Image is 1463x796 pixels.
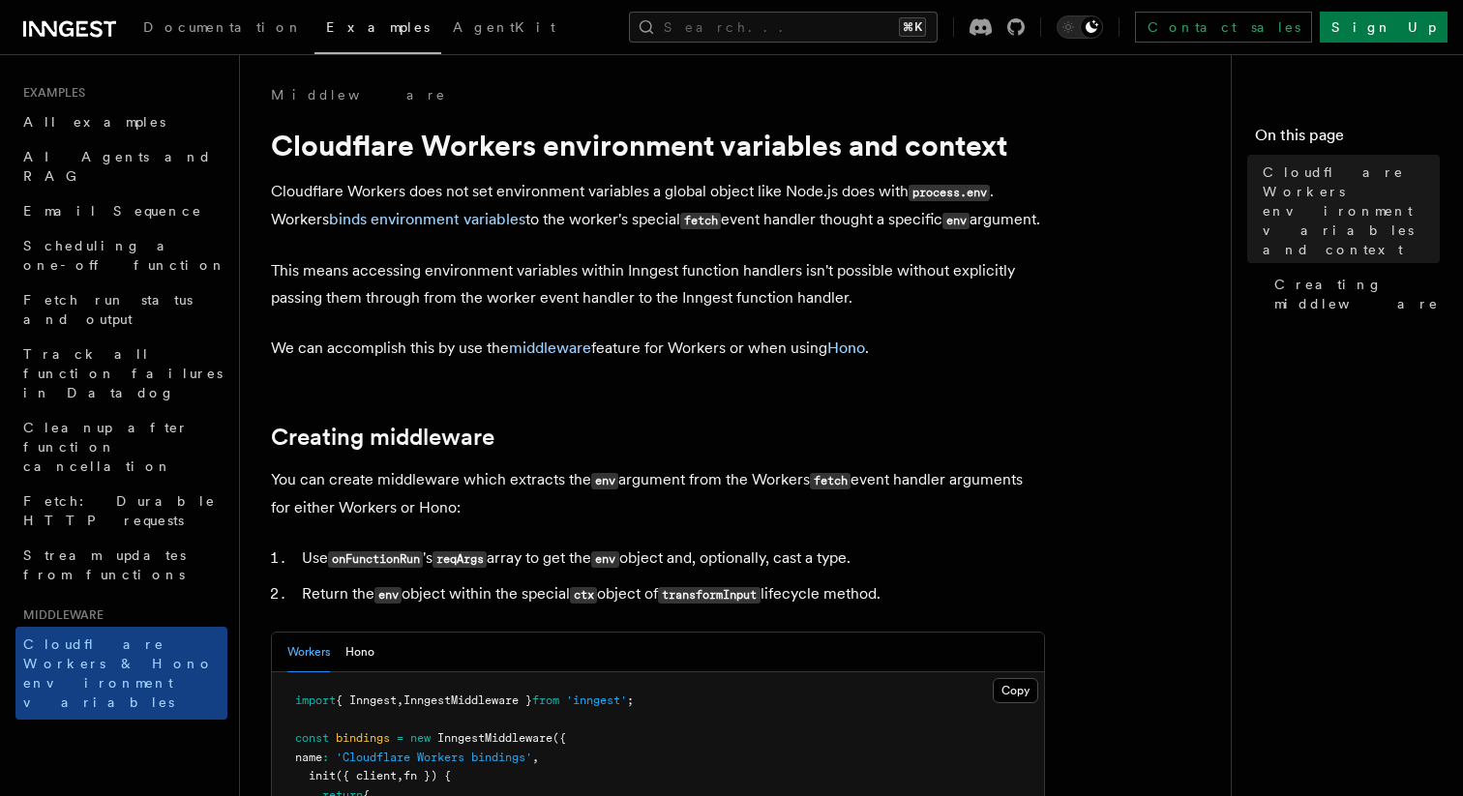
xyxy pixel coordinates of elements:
[909,185,990,201] code: process.env
[132,6,314,52] a: Documentation
[532,693,559,707] span: from
[23,292,193,327] span: Fetch run status and output
[1274,275,1440,313] span: Creating middleware
[336,769,397,782] span: ({ client
[15,607,104,623] span: Middleware
[314,6,441,54] a: Examples
[271,85,447,104] a: Middleware
[629,12,938,43] button: Search...⌘K
[1057,15,1103,39] button: Toggle dark mode
[329,210,525,228] a: binds environment variables
[336,731,390,745] span: bindings
[15,337,227,410] a: Track all function failures in Datadog
[437,731,552,745] span: InngestMiddleware
[23,636,214,710] span: Cloudflare Workers & Hono environment variables
[570,587,597,604] code: ctx
[15,85,85,101] span: Examples
[453,19,555,35] span: AgentKit
[532,751,539,764] span: ,
[23,203,202,219] span: Email Sequence
[397,731,403,745] span: =
[15,228,227,282] a: Scheduling a one-off function
[509,339,591,357] a: middleware
[143,19,303,35] span: Documentation
[627,693,634,707] span: ;
[410,731,431,745] span: new
[328,551,423,568] code: onFunctionRun
[15,282,227,337] a: Fetch run status and output
[1320,12,1448,43] a: Sign Up
[295,751,322,764] span: name
[680,213,721,229] code: fetch
[295,693,336,707] span: import
[1267,267,1440,321] a: Creating middleware
[374,587,402,604] code: env
[23,493,216,528] span: Fetch: Durable HTTP requests
[271,335,1045,362] p: We can accomplish this by use the feature for Workers or when using .
[15,193,227,228] a: Email Sequence
[271,178,1045,234] p: Cloudflare Workers does not set environment variables a global object like Node.js does with . Wo...
[15,104,227,139] a: All examples
[397,769,403,782] span: ,
[295,731,329,745] span: const
[336,751,532,764] span: 'Cloudflare Workers bindings'
[322,751,329,764] span: :
[827,339,865,357] a: Hono
[403,769,451,782] span: fn }) {
[1263,162,1440,259] span: Cloudflare Workers environment variables and context
[271,128,1045,162] h1: Cloudflare Workers environment variables and context
[309,769,336,782] span: init
[552,731,566,745] span: ({
[23,114,165,130] span: All examples
[271,424,494,451] a: Creating middleware
[15,538,227,592] a: Stream updates from functions
[942,213,970,229] code: env
[23,346,223,400] span: Track all function failures in Datadog
[15,139,227,193] a: AI Agents and RAG
[296,580,1045,608] li: Return the object within the special object of lifecycle method.
[15,627,227,720] a: Cloudflare Workers & Hono environment variables
[326,19,430,35] span: Examples
[1255,155,1440,267] a: Cloudflare Workers environment variables and context
[271,257,1045,311] p: This means accessing environment variables within Inngest function handlers isn't possible withou...
[591,551,618,568] code: env
[336,693,397,707] span: { Inngest
[23,420,189,474] span: Cleanup after function cancellation
[441,6,567,52] a: AgentKit
[658,587,760,604] code: transformInput
[15,484,227,538] a: Fetch: Durable HTTP requests
[271,466,1045,521] p: You can create middleware which extracts the argument from the Workers event handler arguments fo...
[1135,12,1312,43] a: Contact sales
[433,551,487,568] code: reqArgs
[287,633,330,672] button: Workers
[397,693,403,707] span: ,
[899,17,926,37] kbd: ⌘K
[296,545,1045,573] li: Use 's array to get the object and, optionally, cast a type.
[566,693,627,707] span: 'inngest'
[810,473,851,489] code: fetch
[591,473,618,489] code: env
[15,410,227,484] a: Cleanup after function cancellation
[345,633,374,672] button: Hono
[23,238,226,273] span: Scheduling a one-off function
[403,693,532,707] span: InngestMiddleware }
[23,149,212,184] span: AI Agents and RAG
[1255,124,1440,155] h4: On this page
[23,547,186,582] span: Stream updates from functions
[993,678,1038,703] button: Copy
